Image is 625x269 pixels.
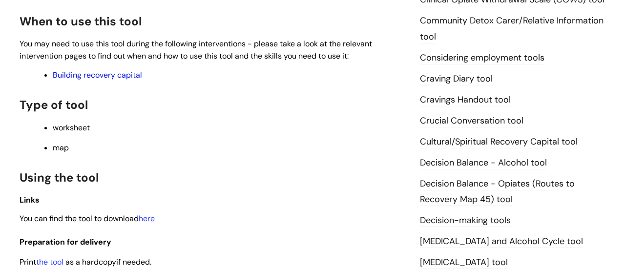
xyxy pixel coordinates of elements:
a: the tool [36,257,63,267]
span: Type of tool [20,97,88,112]
span: Links [20,195,40,205]
a: Decision Balance - Opiates (Routes to Recovery Map 45) tool [420,178,575,206]
a: Crucial Conversation tool [420,115,523,127]
span: Using the tool [20,170,99,185]
span: When to use this tool [20,14,142,29]
a: Community Detox Carer/Relative Information tool [420,15,604,43]
span: map [53,143,69,153]
a: [MEDICAL_DATA] tool [420,256,508,269]
a: Considering employment tools [420,52,544,64]
a: [MEDICAL_DATA] and Alcohol Cycle tool [420,235,583,248]
a: Craving Diary tool [420,73,493,85]
span: You may need to use this tool during the following interventions - please take a look at the rele... [20,39,372,61]
a: Cultural/Spiritual Recovery Capital tool [420,136,578,148]
a: Cravings Handout tool [420,94,511,106]
span: Print [20,257,36,267]
span: You can find the tool to download [20,213,155,224]
span: as a hardcopy [65,257,116,267]
span: Preparation for delivery [20,237,111,247]
a: Decision-making tools [420,214,511,227]
a: Building recovery capital [53,70,142,80]
span: worksheet [53,123,90,133]
a: here [139,213,155,224]
a: Decision Balance - Alcohol tool [420,157,547,169]
span: if needed. [116,257,151,267]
